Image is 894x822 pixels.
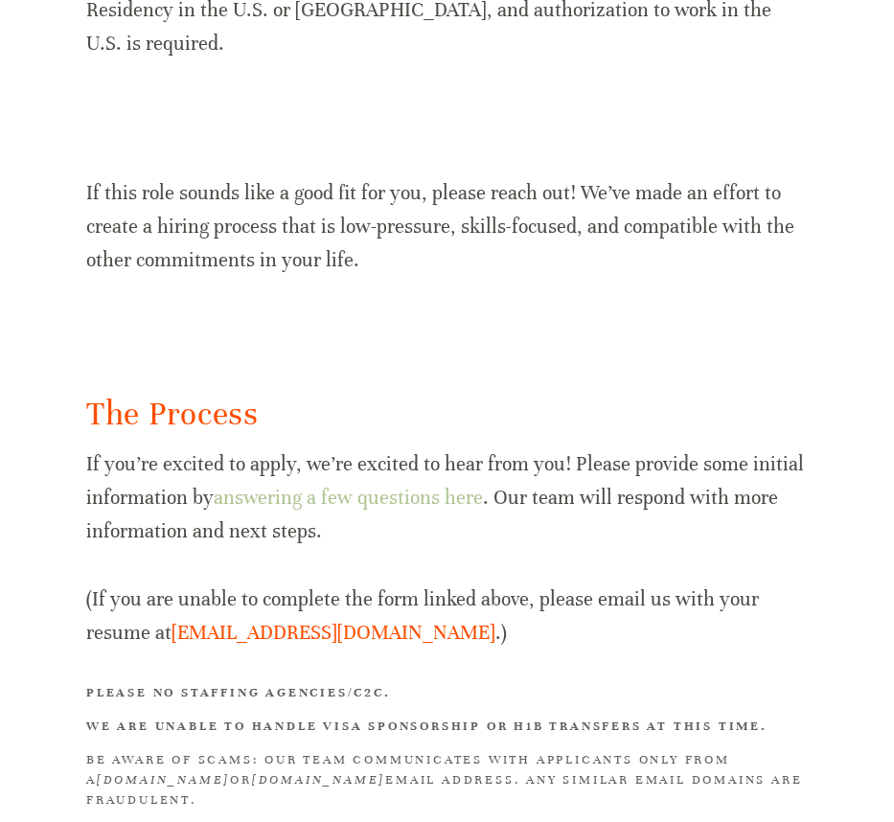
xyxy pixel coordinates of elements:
[252,772,385,788] em: [DOMAIN_NAME]
[86,685,391,700] strong: Please no staffing agencies/C2C.
[97,772,230,788] em: [DOMAIN_NAME]
[86,447,808,650] p: If you’re excited to apply, we’re excited to hear from you! Please provide some initial informati...
[172,621,495,645] a: [EMAIL_ADDRESS][DOMAIN_NAME]
[86,392,808,437] h2: The Process
[214,486,483,510] a: answering a few questions here
[86,176,808,278] p: If this role sounds like a good fit for you, please reach out! We’ve made an effort to create a h...
[86,750,808,811] h3: BE AWARE OF SCAMS: Our team communicates with applicants only from a or email address. Any simila...
[86,719,768,734] strong: We are unable to handle visa sponsorship or H1B transfers at this time.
